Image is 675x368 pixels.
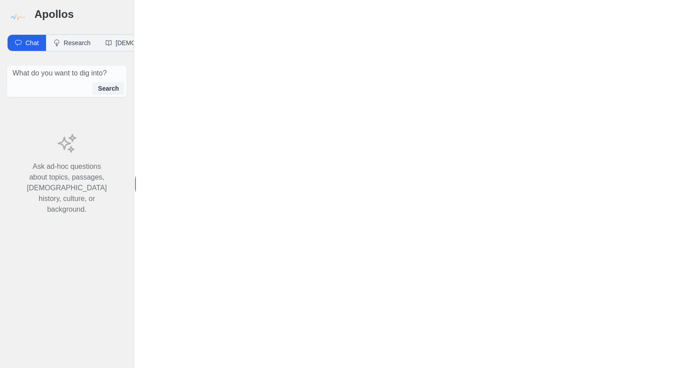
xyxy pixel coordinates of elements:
button: [DEMOGRAPHIC_DATA] [98,35,193,51]
p: Ask ad-hoc questions about topics, passages, [DEMOGRAPHIC_DATA] history, culture, or background. [27,161,107,215]
img: logo [7,7,27,27]
h3: Apollos [34,7,127,21]
button: Search [93,82,124,95]
button: Research [46,35,98,51]
button: Chat [8,35,46,51]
